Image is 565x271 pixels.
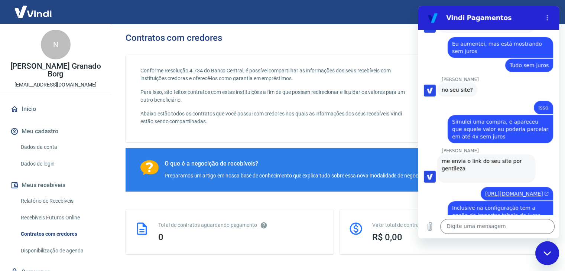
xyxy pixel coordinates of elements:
a: Disponibilização de agenda [18,243,102,258]
svg: Esses contratos não se referem à Vindi, mas sim a outras instituições. [260,222,267,229]
div: 0 [158,232,325,242]
span: Inclusive na configuração tem a opção de importar tabela de juros, mas quando coloca essa opção, ... [34,199,127,257]
div: Valor total de contratos aguardando pagamento [372,221,539,229]
iframe: Botão para abrir a janela de mensagens, conversa em andamento [535,241,559,265]
button: Carregar arquivo [4,213,19,228]
div: Total de contratos aguardando pagamento [158,221,325,229]
button: Meus recebíveis [9,177,102,193]
img: Ícone com um ponto de interrogação. [140,160,159,175]
button: Sair [529,5,556,19]
a: Relatório de Recebíveis [18,193,102,209]
p: [PERSON_NAME] Granado Borg [6,62,105,78]
img: Vindi [9,0,57,23]
a: Dados de login [18,156,102,172]
a: Recebíveis Futuros Online [18,210,102,225]
iframe: Janela de mensagens [418,6,559,238]
span: R$ 0,00 [372,232,403,242]
button: Meu cadastro [9,123,102,140]
p: Para isso, são feitos contratos com estas instituições a fim de que possam redirecionar e liquida... [140,88,415,104]
h3: Contratos com credores [126,33,222,43]
a: Contratos com credores [18,226,102,242]
div: Preparamos um artigo em nossa base de conhecimento que explica tudo sobre essa nova modalidade de... [165,172,471,180]
p: [EMAIL_ADDRESS][DOMAIN_NAME] [14,81,97,89]
a: Dados da conta [18,140,102,155]
div: O que é a negocição de recebíveis? [165,160,471,167]
p: Abaixo estão todos os contratos que você possui com credores nos quais as informações dos seus re... [140,110,415,125]
div: N [41,30,71,59]
a: Início [9,101,102,117]
p: Conforme Resolução 4.734 do Banco Central, é possível compartilhar as informações dos seus recebí... [140,67,415,82]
